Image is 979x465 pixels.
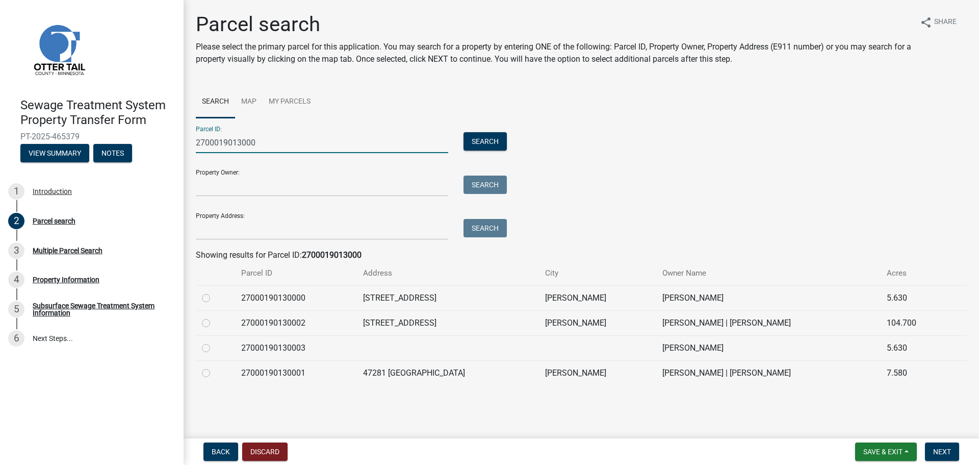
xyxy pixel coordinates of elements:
[235,335,357,360] td: 27000190130003
[20,132,163,141] span: PT-2025-465379
[8,272,24,288] div: 4
[656,360,881,385] td: [PERSON_NAME] | [PERSON_NAME]
[33,276,99,283] div: Property Information
[20,144,89,162] button: View Summary
[93,144,132,162] button: Notes
[235,86,263,118] a: Map
[8,301,24,317] div: 5
[934,16,957,29] span: Share
[357,310,539,335] td: [STREET_ADDRESS]
[33,217,75,225] div: Parcel search
[196,249,967,261] div: Showing results for Parcel ID:
[357,261,539,285] th: Address
[20,150,89,158] wm-modal-confirm: Summary
[196,86,235,118] a: Search
[8,330,24,347] div: 6
[8,183,24,200] div: 1
[8,242,24,259] div: 3
[933,448,951,456] span: Next
[212,448,230,456] span: Back
[235,360,357,385] td: 27000190130001
[235,285,357,310] td: 27000190130000
[881,335,947,360] td: 5.630
[20,11,97,87] img: Otter Tail County, Minnesota
[463,132,507,151] button: Search
[656,285,881,310] td: [PERSON_NAME]
[242,443,288,461] button: Discard
[93,150,132,158] wm-modal-confirm: Notes
[33,302,167,316] div: Subsurface Sewage Treatment System Information
[863,448,903,456] span: Save & Exit
[357,360,539,385] td: 47281 [GEOGRAPHIC_DATA]
[539,285,656,310] td: [PERSON_NAME]
[656,261,881,285] th: Owner Name
[539,261,656,285] th: City
[263,86,317,118] a: My Parcels
[656,310,881,335] td: [PERSON_NAME] | [PERSON_NAME]
[235,310,357,335] td: 27000190130002
[925,443,959,461] button: Next
[463,219,507,237] button: Search
[463,176,507,194] button: Search
[539,310,656,335] td: [PERSON_NAME]
[881,285,947,310] td: 5.630
[196,41,912,65] p: Please select the primary parcel for this application. You may search for a property by entering ...
[302,250,362,260] strong: 2700019013000
[881,261,947,285] th: Acres
[912,12,965,32] button: shareShare
[196,12,912,37] h1: Parcel search
[881,310,947,335] td: 104.700
[855,443,917,461] button: Save & Exit
[656,335,881,360] td: [PERSON_NAME]
[881,360,947,385] td: 7.580
[235,261,357,285] th: Parcel ID
[539,360,656,385] td: [PERSON_NAME]
[33,188,72,195] div: Introduction
[8,213,24,229] div: 2
[203,443,238,461] button: Back
[33,247,102,254] div: Multiple Parcel Search
[20,98,175,128] h4: Sewage Treatment System Property Transfer Form
[920,16,932,29] i: share
[357,285,539,310] td: [STREET_ADDRESS]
